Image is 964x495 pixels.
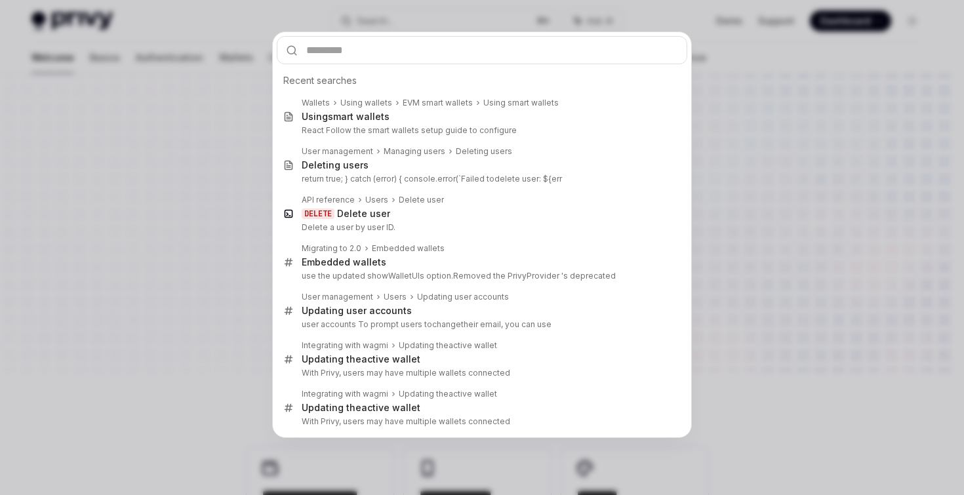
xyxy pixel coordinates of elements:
[453,271,486,281] b: Remove
[483,98,559,108] div: Using smart wallets
[302,292,373,302] div: User management
[417,292,509,302] div: Updating user accounts
[432,319,461,329] b: change
[372,243,445,254] div: Embedded wallets
[302,256,386,268] div: Embedded wallets
[302,319,660,330] p: user accounts To prompt users to their email, you can use
[399,195,444,205] div: Delete user
[302,159,369,171] div: Deleting users
[302,305,412,317] div: Updating user accounts
[340,98,392,108] div: Using wallets
[361,402,417,413] b: active walle
[302,111,390,123] div: Using s
[302,174,660,184] p: return true; } catch (error) { console.error(`Failed to : ${err
[449,340,497,350] b: active wallet
[302,353,420,365] div: Updating the
[283,74,357,87] span: Recent searches
[302,243,361,254] div: Migrating to 2.0
[302,146,373,157] div: User management
[302,416,660,427] p: With Privy, users may have multiple wallets connected
[302,340,388,351] div: Integrating with wagmi
[449,389,494,399] b: active walle
[302,402,420,414] div: Updating the t
[302,271,660,281] p: use the updated showWalletUIs option. d the PrivyProvider 's deprecated
[403,98,473,108] div: EVM smart wallets
[302,125,660,136] p: React Follow the smart wallets setup guide to configure
[302,98,330,108] div: Wallets
[456,146,512,157] div: Deleting users
[365,195,388,205] div: Users
[328,111,384,122] b: smart wallet
[399,340,497,351] div: Updating the
[302,389,388,399] div: Integrating with wagmi
[302,368,660,378] p: With Privy, users may have multiple wallets connected
[399,389,497,399] div: Updating the t
[361,353,420,365] b: active wallet
[337,208,390,219] b: Delete user
[384,146,445,157] div: Managing users
[302,195,355,205] div: API reference
[494,174,539,184] b: delete user
[384,292,407,302] div: Users
[302,208,334,219] div: DELETE
[302,222,660,233] p: Delete a user by user ID.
